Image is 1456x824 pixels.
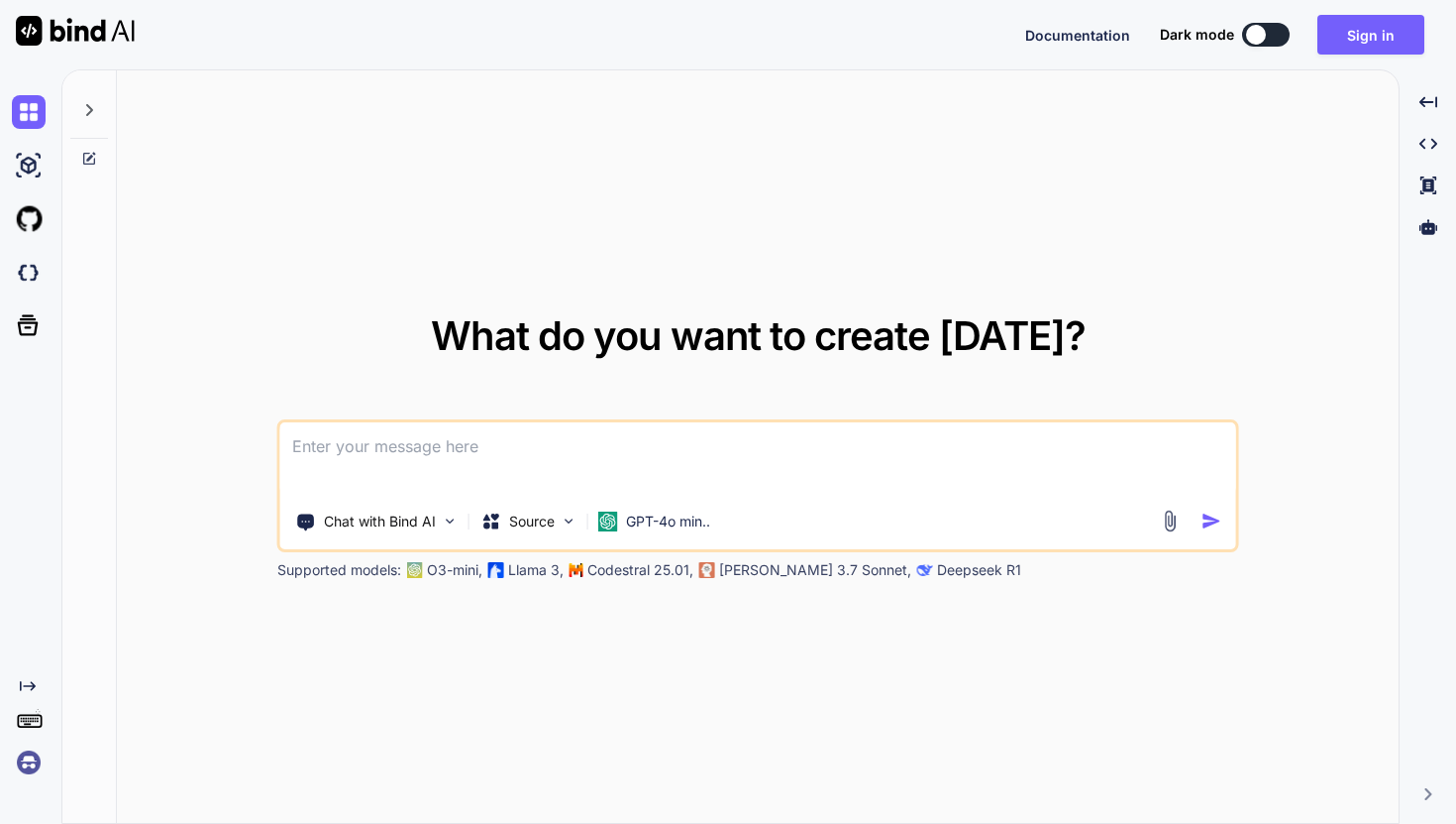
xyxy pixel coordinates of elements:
[1159,510,1182,532] img: attachment
[626,512,710,531] p: GPT-4o min..
[407,562,423,578] img: GPT-4
[488,562,504,578] img: Llama2
[1201,511,1222,531] img: icon
[937,560,1021,580] p: Deepseek R1
[509,512,555,531] p: Source
[561,513,577,530] img: Pick Models
[442,513,459,530] img: Pick Tools
[917,562,933,578] img: claude
[12,746,46,779] img: signin
[570,563,583,577] img: Mistral-AI
[699,562,715,578] img: claude
[12,95,46,129] img: chat
[1025,27,1130,44] span: Documentation
[1160,25,1234,45] span: Dark mode
[719,560,911,580] p: [PERSON_NAME] 3.7 Sonnet,
[508,560,564,580] p: Llama 3,
[277,560,401,580] p: Supported models:
[598,512,618,531] img: GPT-4o mini
[12,256,46,290] img: darkCloudIdeIcon
[431,311,1086,360] span: What do you want to create [DATE]?
[324,512,436,531] p: Chat with Bind AI
[1025,25,1130,46] button: Documentation
[587,560,693,580] p: Codestral 25.01,
[12,202,46,236] img: githubLight
[1317,15,1424,55] button: Sign in
[12,149,46,182] img: ai-studio
[427,560,482,580] p: O3-mini,
[16,16,135,46] img: Bind AI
